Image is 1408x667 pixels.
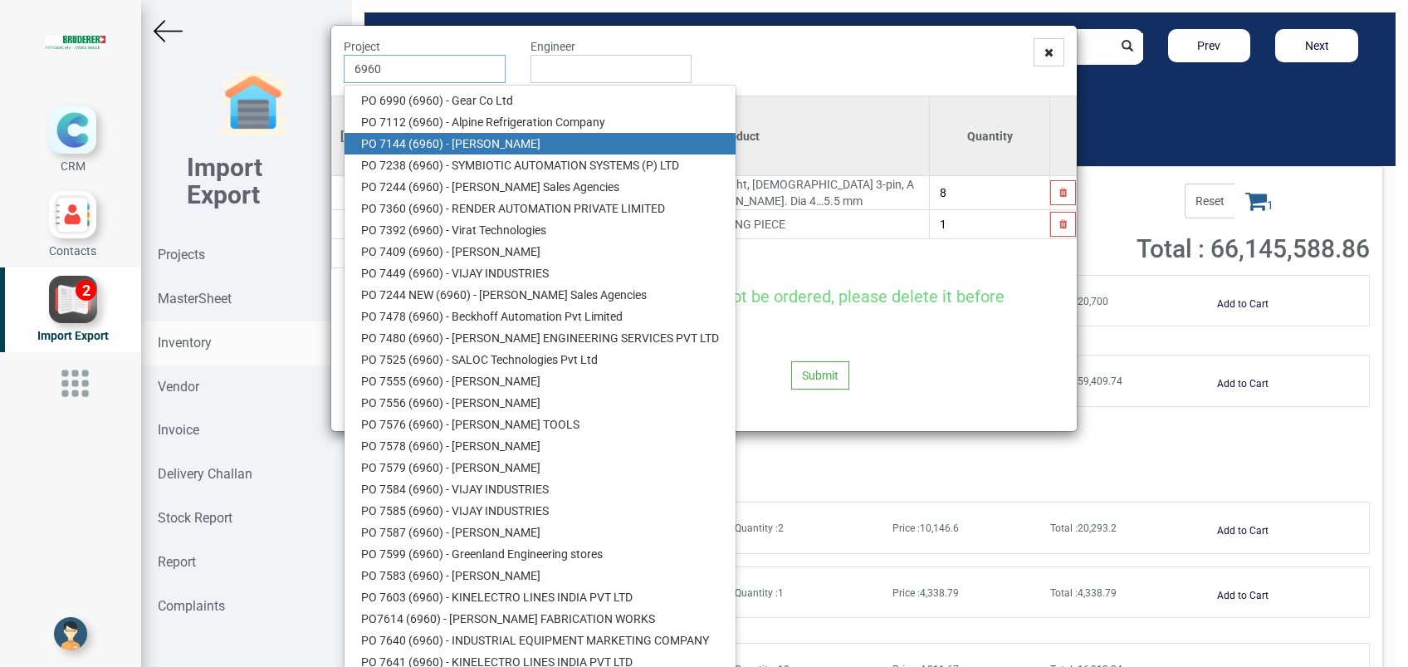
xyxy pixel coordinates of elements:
[345,478,736,500] a: PO 7584 (6960) - VIJAY INDUSTRIES
[547,210,929,239] td: CLAMPING PIECE
[332,210,438,239] td: 2
[413,331,439,345] strong: 6960
[345,327,736,349] a: PO 7480 (6960) - [PERSON_NAME] ENGINEERING SERVICES PVT LTD
[345,306,736,327] a: PO 7478 (6960) - Beckhoff Automation Pvt Limited
[413,526,439,539] strong: 6960
[791,361,849,390] button: Submit
[345,198,736,219] a: PO 7360 (6960) - RENDER AUTOMATION PRIVATE LIMITED
[413,396,439,410] strong: 6960
[413,418,439,431] strong: 6960
[345,154,736,176] a: PO 7238 (6960) - SYMBIOTIC AUTOMATION SYSTEMS (P) LTD
[440,288,467,302] strong: 6960
[413,483,439,496] strong: 6960
[413,569,439,582] strong: 6960
[345,414,736,435] a: PO 7576 (6960) - [PERSON_NAME] TOOLS
[413,115,439,129] strong: 6960
[413,634,439,647] strong: 6960
[345,608,736,630] a: PO7614 (6960) - [PERSON_NAME] FABRICATION WORKS
[332,96,438,176] th: [DOMAIN_NAME]
[345,349,736,370] a: PO 7525 (6960) - SALOC Technologies Pvt Ltd
[345,176,736,198] a: PO 7244 (6960) - [PERSON_NAME] Sales Agencies
[345,457,736,478] a: PO 7579 (6960) - [PERSON_NAME]
[345,133,736,154] a: PO 7144 (6960) - [PERSON_NAME]
[345,630,736,651] a: PO 7640 (6960) - INDUSTRIAL EQUIPMENT MARKETING COMPANY
[413,202,439,215] strong: 6960
[345,500,736,522] a: PO 7585 (6960) - VIJAY INDUSTRIES
[547,176,929,210] td: M8, plug, plastic screw typr, straight, [DEMOGRAPHIC_DATA] 3-pin, A coded, 0.14 0.5 [DOMAIN_NAME]...
[413,547,439,561] strong: 6960
[345,565,736,586] a: PO 7583 (6960) - [PERSON_NAME]
[413,245,439,258] strong: 6960
[345,111,736,133] a: PO 7112 (6960) - Alpine Refrigeration Company
[345,586,736,608] a: PO 7603 (6960) - KINELECTRO LINES INDIA PVT LTD
[410,612,437,625] strong: 6960
[345,90,736,111] a: PO 6990 (6960) - Gear Co Ltd
[413,94,439,107] strong: 6960
[345,392,736,414] a: PO 7556 (6960) - [PERSON_NAME]
[413,504,439,517] strong: 6960
[413,137,439,150] strong: 6960
[345,370,736,392] a: PO 7555 (6960) - [PERSON_NAME]
[345,543,736,565] a: PO 7599 (6960) - Greenland Engineering stores
[332,176,438,210] td: 1
[413,223,439,237] strong: 6960
[345,219,736,241] a: PO 7392 (6960) - Virat Technologies
[413,353,439,366] strong: 6960
[413,267,439,280] strong: 6960
[930,96,1050,176] th: Quantity
[345,241,736,262] a: PO 7409 (6960) - [PERSON_NAME]
[413,461,439,474] strong: 6960
[413,375,439,388] strong: 6960
[413,310,439,323] strong: 6960
[345,522,736,543] a: PO 7587 (6960) - [PERSON_NAME]
[345,262,736,284] a: PO 7449 (6960) - VIJAY INDUSTRIES
[345,435,736,457] a: PO 7578 (6960) - [PERSON_NAME]
[413,159,439,172] strong: 6960
[547,96,929,176] th: Product
[518,38,705,83] div: Engineer
[413,439,439,453] strong: 6960
[331,38,518,83] div: Project
[345,284,736,306] a: PO 7244 NEW (6960) - [PERSON_NAME] Sales Agencies
[413,180,439,194] strong: 6960
[413,591,439,604] strong: 6960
